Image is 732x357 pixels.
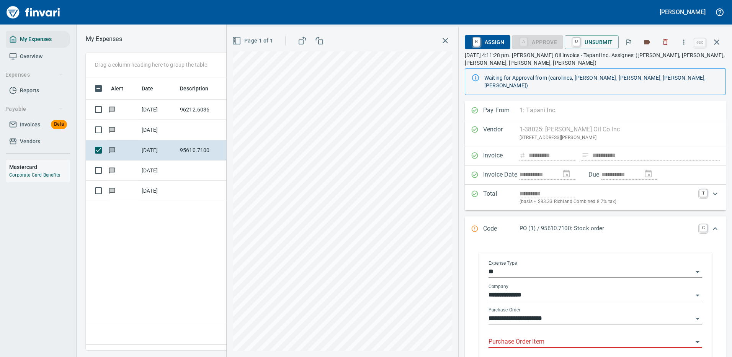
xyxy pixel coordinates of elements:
[6,133,70,150] a: Vendors
[465,51,726,67] p: [DATE] 4:11:28 pm. [PERSON_NAME] Oil Invoice - Tapani Inc. Assignee: ([PERSON_NAME], [PERSON_NAME...
[142,84,154,93] span: Date
[565,35,619,49] button: UUnsubmit
[86,34,122,44] nav: breadcrumb
[20,34,52,44] span: My Expenses
[2,102,66,116] button: Payable
[230,34,276,48] button: Page 1 of 1
[142,84,163,93] span: Date
[699,224,707,232] a: C
[180,84,209,93] span: Description
[5,104,63,114] span: Payable
[177,100,246,120] td: 96212.6036
[20,137,40,146] span: Vendors
[111,84,123,93] span: Alert
[465,216,726,242] div: Expand
[20,52,42,61] span: Overview
[6,116,70,133] a: InvoicesBeta
[108,147,116,152] span: Has messages
[520,198,695,206] p: (basis + $83.33 Richland Combined 8.7% tax)
[692,313,703,324] button: Open
[571,36,613,49] span: Unsubmit
[108,168,116,173] span: Has messages
[139,160,177,181] td: [DATE]
[692,267,703,277] button: Open
[20,86,39,95] span: Reports
[465,35,510,49] button: RAssign
[692,337,703,347] button: Open
[5,70,63,80] span: Expenses
[108,127,116,132] span: Has messages
[692,290,703,301] button: Open
[489,284,508,289] label: Company
[6,31,70,48] a: My Expenses
[5,3,62,21] img: Finvari
[658,6,707,18] button: [PERSON_NAME]
[111,84,133,93] span: Alert
[483,224,520,234] p: Code
[180,84,219,93] span: Description
[489,308,520,312] label: Purchase Order
[139,120,177,140] td: [DATE]
[483,189,520,206] p: Total
[177,140,246,160] td: 95610.7100
[520,224,695,233] p: PO (1) / 95610.7100: Stock order
[9,163,70,171] h6: Mastercard
[234,36,273,46] span: Page 1 of 1
[473,38,480,46] a: R
[108,107,116,112] span: Has messages
[139,181,177,201] td: [DATE]
[471,36,504,49] span: Assign
[660,8,706,16] h5: [PERSON_NAME]
[20,120,40,129] span: Invoices
[657,34,674,51] button: Discard
[489,261,517,265] label: Expense Type
[620,34,637,51] button: Flag
[512,38,563,45] div: Purchase Order Item required
[108,188,116,193] span: Has messages
[699,189,707,197] a: T
[639,34,655,51] button: Labels
[6,48,70,65] a: Overview
[95,61,207,69] p: Drag a column heading here to group the table
[465,185,726,210] div: Expand
[9,172,60,178] a: Corporate Card Benefits
[675,34,692,51] button: More
[694,38,706,47] a: esc
[692,33,726,51] span: Close invoice
[139,140,177,160] td: [DATE]
[6,82,70,99] a: Reports
[573,38,580,46] a: U
[484,71,719,92] div: Waiting for Approval from (carolines, [PERSON_NAME], [PERSON_NAME], [PERSON_NAME], [PERSON_NAME])
[86,34,122,44] p: My Expenses
[51,120,67,129] span: Beta
[2,68,66,82] button: Expenses
[139,100,177,120] td: [DATE]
